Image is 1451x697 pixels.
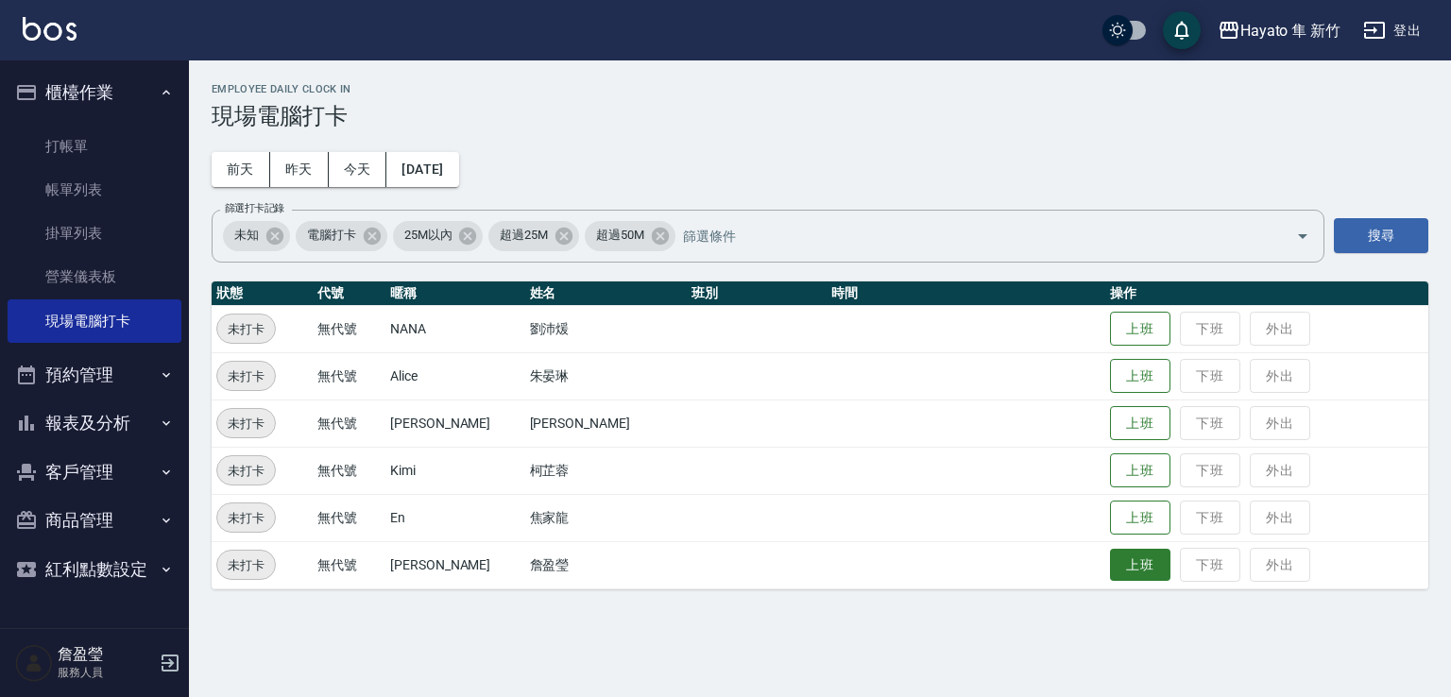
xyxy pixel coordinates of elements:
[585,226,656,245] span: 超過50M
[313,281,385,306] th: 代號
[217,555,275,575] span: 未打卡
[217,461,275,481] span: 未打卡
[525,541,688,588] td: 詹盈瑩
[687,281,827,306] th: 班別
[313,352,385,399] td: 無代號
[385,305,525,352] td: NANA
[212,83,1428,95] h2: Employee Daily Clock In
[58,664,154,681] p: 服務人員
[488,226,559,245] span: 超過25M
[1334,218,1428,253] button: 搜尋
[1240,19,1340,42] div: Hayato 隼 新竹
[8,68,181,117] button: 櫃檯作業
[585,221,675,251] div: 超過50M
[8,496,181,545] button: 商品管理
[225,201,284,215] label: 篩選打卡記錄
[525,352,688,399] td: 朱晏琳
[525,494,688,541] td: 焦家龍
[1288,221,1318,251] button: Open
[525,281,688,306] th: 姓名
[58,645,154,664] h5: 詹盈瑩
[217,319,275,339] span: 未打卡
[8,350,181,399] button: 預約管理
[1110,453,1170,488] button: 上班
[217,508,275,528] span: 未打卡
[223,221,290,251] div: 未知
[212,103,1428,129] h3: 現場電腦打卡
[525,399,688,447] td: [PERSON_NAME]
[23,17,77,41] img: Logo
[393,221,484,251] div: 25M以內
[1110,359,1170,394] button: 上班
[217,366,275,386] span: 未打卡
[8,168,181,212] a: 帳單列表
[393,226,464,245] span: 25M以內
[1110,501,1170,535] button: 上班
[488,221,579,251] div: 超過25M
[1163,11,1201,49] button: save
[270,152,329,187] button: 昨天
[8,125,181,168] a: 打帳單
[8,448,181,497] button: 客戶管理
[223,226,270,245] span: 未知
[313,541,385,588] td: 無代號
[212,152,270,187] button: 前天
[1110,549,1170,582] button: 上班
[313,305,385,352] td: 無代號
[385,447,525,494] td: Kimi
[296,226,367,245] span: 電腦打卡
[8,299,181,343] a: 現場電腦打卡
[1210,11,1348,50] button: Hayato 隼 新竹
[1110,406,1170,441] button: 上班
[525,447,688,494] td: 柯芷蓉
[296,221,387,251] div: 電腦打卡
[8,212,181,255] a: 掛單列表
[15,644,53,682] img: Person
[313,494,385,541] td: 無代號
[8,399,181,448] button: 報表及分析
[8,255,181,298] a: 營業儀表板
[329,152,387,187] button: 今天
[386,152,458,187] button: [DATE]
[385,494,525,541] td: En
[827,281,1105,306] th: 時間
[8,545,181,594] button: 紅利點數設定
[385,281,525,306] th: 暱稱
[1105,281,1428,306] th: 操作
[385,399,525,447] td: [PERSON_NAME]
[385,541,525,588] td: [PERSON_NAME]
[313,399,385,447] td: 無代號
[313,447,385,494] td: 無代號
[1356,13,1428,48] button: 登出
[217,414,275,433] span: 未打卡
[212,281,313,306] th: 狀態
[678,219,1263,252] input: 篩選條件
[385,352,525,399] td: Alice
[1110,312,1170,347] button: 上班
[525,305,688,352] td: 劉沛煖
